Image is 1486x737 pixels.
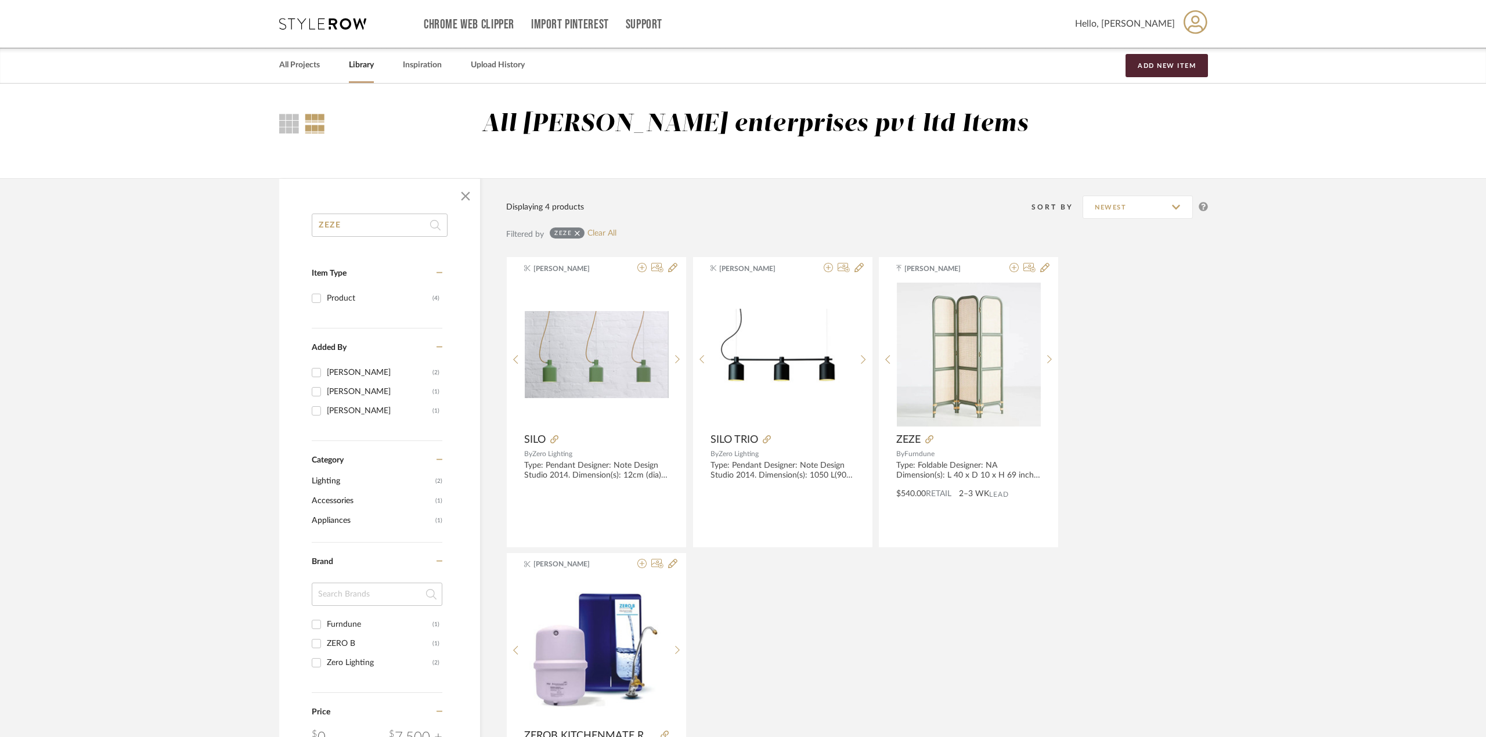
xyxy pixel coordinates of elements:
span: $540.00 [896,490,926,498]
a: All Projects [279,57,320,73]
span: Furndune [904,450,935,457]
button: Close [454,185,477,208]
div: Furndune [327,615,432,634]
div: Sort By [1031,201,1083,213]
input: Search Brands [312,583,442,606]
button: Add New Item [1126,54,1208,77]
a: Support [626,20,662,30]
span: Price [312,708,330,716]
span: [PERSON_NAME] [533,559,607,569]
img: ZEROB KITCHENMATE RO (UNDER THE SINK + ACTIVE TECHNOLOGY) [525,579,669,722]
img: SILO TRIO [710,309,854,400]
span: 2–3 WK [959,488,989,500]
span: (1) [435,511,442,530]
a: Import Pinterest [531,20,609,30]
span: Brand [312,558,333,566]
span: [PERSON_NAME] [719,263,792,274]
span: Retail [926,490,951,498]
div: Product [327,289,432,308]
span: By [710,450,719,457]
span: By [896,450,904,457]
div: [PERSON_NAME] [327,382,432,401]
input: Search within 4 results [312,214,448,237]
span: Zero Lighting [532,450,572,457]
div: Type: Pendant Designer: Note Design Studio 2014. Dimension(s): 1050 L(900 c/c) x 2400 H (set of t... [710,461,855,481]
span: Category [312,456,344,465]
a: Upload History [471,57,525,73]
span: Added By [312,344,347,352]
span: SILO [524,433,546,446]
span: Item Type [312,269,347,277]
div: [PERSON_NAME] [327,402,432,420]
span: Lead [989,490,1009,498]
div: All [PERSON_NAME] enterprises pvt ltd Items [482,110,1028,139]
div: [PERSON_NAME] [327,363,432,382]
div: Zero Lighting [327,653,432,672]
span: Appliances [312,511,432,530]
span: Zero Lighting [719,450,759,457]
div: ZERO B [327,634,432,653]
img: ZEZE [897,283,1041,427]
a: Clear All [587,229,616,239]
span: SILO TRIO [710,433,758,446]
a: Library [349,57,374,73]
span: [PERSON_NAME] [533,263,607,274]
div: (2) [432,363,439,382]
div: 0 [710,282,854,427]
div: 0 [525,282,669,427]
span: (1) [435,492,442,510]
div: Type: Foldable Designer: NA Dimension(s): L 40 x D 10 x H 69 inch L 53 x D 2 x H 71 inch (Black &... [896,461,1041,481]
div: Type: Pendant Designer: Note Design Studio 2014. Dimension(s): 12cm (dia) , 23cm(h) Material/Fini... [524,461,669,481]
div: ZEZE [554,229,572,237]
a: Chrome Web Clipper [424,20,514,30]
span: ZEZE [896,433,921,446]
div: 0 [897,282,1041,427]
span: By [524,450,532,457]
span: (2) [435,472,442,490]
div: Filtered by [506,228,544,241]
div: (1) [432,382,439,401]
span: [PERSON_NAME] [904,263,978,274]
div: (4) [432,289,439,308]
span: Lighting [312,471,432,491]
div: Displaying 4 products [506,201,584,214]
span: Hello, [PERSON_NAME] [1075,17,1175,31]
div: (1) [432,615,439,634]
span: Accessories [312,491,432,511]
img: SILO [525,311,669,398]
div: (1) [432,634,439,653]
div: (1) [432,402,439,420]
div: (2) [432,653,439,672]
a: Inspiration [403,57,442,73]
